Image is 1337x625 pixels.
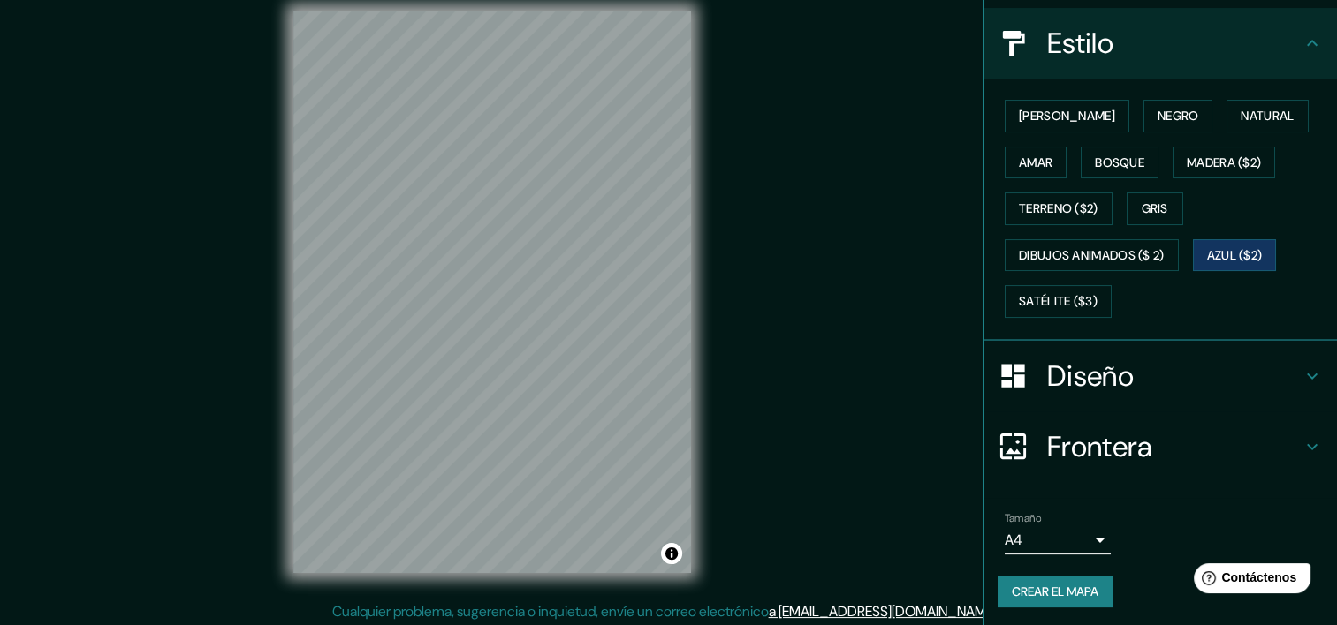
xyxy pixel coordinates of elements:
font: Terreno ($2) [1019,198,1098,220]
button: Madera ($2) [1173,147,1275,179]
font: Madera ($2) [1187,152,1261,174]
p: Cualquier problema, sugerencia o inquietud, envíe un correo electrónico . [332,601,999,622]
font: Negro [1158,105,1199,127]
font: Satélite ($3) [1019,290,1098,312]
font: Natural [1241,105,1294,127]
button: Crear el mapa [998,576,1113,608]
div: Estilo [984,8,1337,79]
div: Frontera [984,411,1337,482]
font: Azul ($2) [1207,245,1263,267]
button: Amar [1005,147,1067,179]
button: Bosque [1081,147,1158,179]
font: [PERSON_NAME] [1019,105,1115,127]
h4: Diseño [1047,358,1302,394]
font: Bosque [1095,152,1144,174]
button: Natural [1227,100,1308,132]
button: Satélite ($3) [1005,285,1112,318]
button: Dibujos animados ($ 2) [1005,239,1179,272]
label: Tamaño [1005,510,1041,525]
button: Azul ($2) [1193,239,1277,272]
h4: Frontera [1047,429,1302,464]
canvas: Mapa [293,11,691,573]
h4: Estilo [1047,26,1302,61]
button: [PERSON_NAME] [1005,100,1129,132]
font: Amar [1019,152,1052,174]
iframe: Help widget launcher [1180,556,1318,606]
font: Gris [1142,198,1168,220]
a: a [EMAIL_ADDRESS][DOMAIN_NAME] [769,602,997,621]
font: Crear el mapa [1012,581,1098,603]
div: Diseño [984,341,1337,411]
button: Terreno ($2) [1005,192,1113,225]
button: Alternar atribución [661,543,682,564]
div: A4 [1005,526,1111,554]
button: Negro [1143,100,1213,132]
button: Gris [1127,192,1183,225]
font: Dibujos animados ($ 2) [1019,245,1165,267]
